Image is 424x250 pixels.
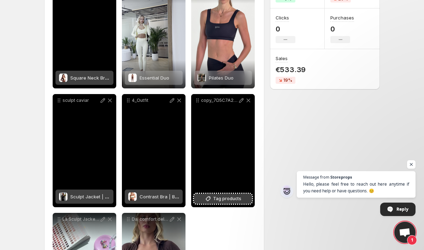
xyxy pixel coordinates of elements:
p: La Sculpt Jacket che ti accompagna nelle giornate pi fresche dalla sessione di Pilates alla passe... [63,216,99,222]
p: sculpt caviar [63,98,99,103]
span: Storeprops [330,175,352,179]
p: Dal comfort dellEveryday Bra alla silhouette della Sculpt Jacket due alleati che non vorrai pi to... [132,216,169,222]
span: Message from [303,175,329,179]
p: 0 [276,25,295,33]
p: 4_Outfit [132,98,169,103]
div: sculpt caviarSculpt Jacket | Caviar BlackSculpt Jacket | Caviar Black [53,94,116,207]
span: 19% [283,77,292,83]
span: Square Neck Bra | Butter [70,75,125,81]
h3: Purchases [330,14,354,21]
span: Pilates Duo [209,75,234,81]
p: 0 [330,25,354,33]
button: Tag products [194,194,252,204]
h3: Sales [276,55,288,62]
span: Essential Duo [140,75,169,81]
span: 1 [407,235,417,245]
h3: Clicks [276,14,289,21]
span: Sculpt Jacket | Caviar Black [70,194,133,199]
p: €533.39 [276,65,306,74]
div: copy_7D5C7A27-1666-4C62-81F0-0985DCB9522FTag products [191,94,255,207]
span: Reply [396,203,408,215]
span: Contrast Bra | Butter [140,194,185,199]
div: Open chat [394,222,416,243]
div: 4_OutfitContrast Bra | ButterContrast Bra | Butter [122,94,185,207]
span: Tag products [213,195,241,202]
span: Hello, please feel free to reach out here anytime if you need help or have questions. 😊 [303,181,409,194]
p: copy_7D5C7A27-1666-4C62-81F0-0985DCB9522F [201,98,238,103]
